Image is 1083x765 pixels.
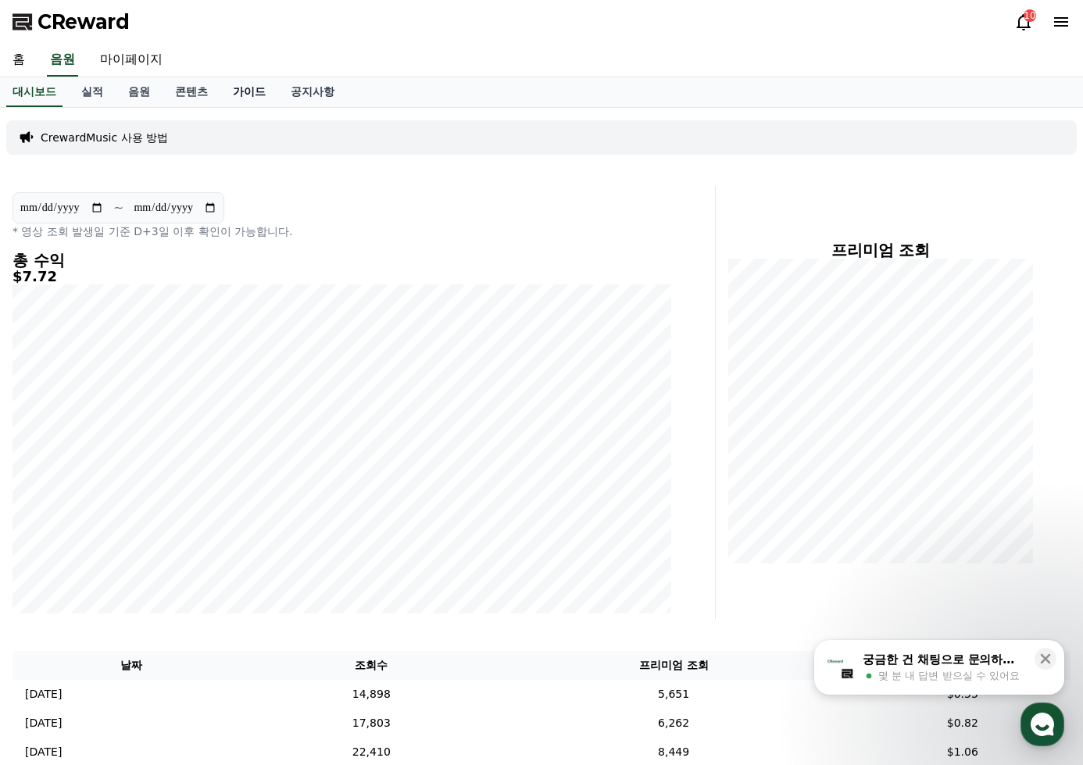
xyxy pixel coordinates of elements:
[220,77,278,107] a: 가이드
[47,44,78,77] a: 음원
[116,77,163,107] a: 음원
[143,520,162,532] span: 대화
[41,130,168,145] a: CrewardMusic 사용 방법
[13,269,671,284] h5: $7.72
[25,686,62,702] p: [DATE]
[113,198,123,217] p: ~
[38,9,130,34] span: CReward
[1024,9,1036,22] div: 10
[855,709,1070,738] td: $0.82
[202,495,300,534] a: 설정
[13,223,671,239] p: * 영상 조회 발생일 기준 D+3일 이후 확인이 가능합니다.
[250,651,492,680] th: 조회수
[49,519,59,531] span: 홈
[493,709,855,738] td: 6,262
[13,651,250,680] th: 날짜
[493,680,855,709] td: 5,651
[25,744,62,760] p: [DATE]
[250,680,492,709] td: 14,898
[88,44,175,77] a: 마이페이지
[25,715,62,731] p: [DATE]
[13,252,671,269] h4: 총 수익
[6,77,63,107] a: 대시보드
[5,495,103,534] a: 홈
[250,709,492,738] td: 17,803
[493,651,855,680] th: 프리미엄 조회
[163,77,220,107] a: 콘텐츠
[103,495,202,534] a: 대화
[241,519,260,531] span: 설정
[13,9,130,34] a: CReward
[278,77,347,107] a: 공지사항
[1014,13,1033,31] a: 10
[728,241,1033,259] h4: 프리미엄 조회
[69,77,116,107] a: 실적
